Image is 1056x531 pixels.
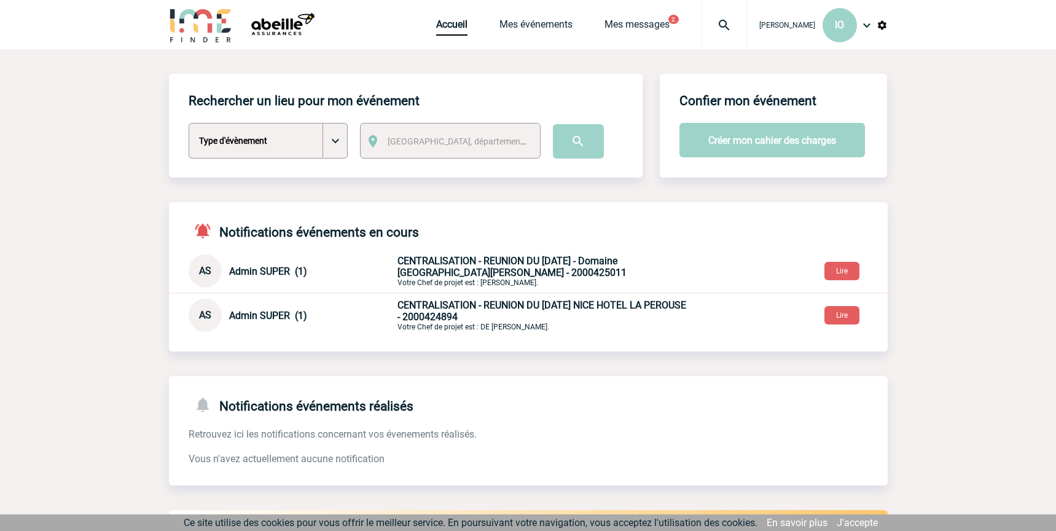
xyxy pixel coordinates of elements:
a: AS Admin SUPER (1) CENTRALISATION - REUNION DU [DATE] NICE HOTEL LA PEROUSE - 2000424894Votre Che... [189,309,686,320]
button: Créer mon cahier des charges [679,123,865,157]
a: Mes messages [604,18,670,36]
a: AS Admin SUPER (1) CENTRALISATION - REUNION DU [DATE] - Domaine [GEOGRAPHIC_DATA][PERSON_NAME] - ... [189,264,686,276]
span: CENTRALISATION - REUNION DU [DATE] - Domaine [GEOGRAPHIC_DATA][PERSON_NAME] - 2000425011 [397,255,627,278]
button: 2 [668,15,679,24]
p: Votre Chef de projet est : DE [PERSON_NAME]. [397,299,686,331]
span: [GEOGRAPHIC_DATA], département, région... [388,136,558,146]
img: IME-Finder [169,7,233,42]
span: AS [199,309,211,321]
a: En savoir plus [767,517,827,529]
div: Conversation privée : Client - Agence [189,299,395,332]
h4: Confier mon événement [679,93,816,108]
button: Lire [824,306,859,324]
a: Lire [815,264,869,276]
a: Mes événements [499,18,573,36]
span: Retrouvez ici les notifications concernant vos évenements réalisés. [189,428,477,440]
h4: Notifications événements réalisés [189,396,413,414]
span: Admin SUPER (1) [229,310,307,321]
span: IO [835,19,844,31]
a: Accueil [436,18,467,36]
span: [PERSON_NAME] [759,21,815,29]
input: Submit [553,124,604,159]
img: notifications-active-24-px-r.png [194,222,219,240]
span: Admin SUPER (1) [229,265,307,277]
span: CENTRALISATION - REUNION DU [DATE] NICE HOTEL LA PEROUSE - 2000424894 [397,299,686,323]
h4: Notifications événements en cours [189,222,419,240]
p: Votre Chef de projet est : [PERSON_NAME]. [397,255,686,287]
div: Conversation privée : Client - Agence [189,254,395,288]
h4: Rechercher un lieu pour mon événement [189,93,420,108]
a: J'accepte [837,517,878,529]
img: notifications-24-px-g.png [194,396,219,414]
span: Vous n'avez actuellement aucune notification [189,453,385,465]
a: Lire [815,309,869,320]
button: Lire [824,262,859,280]
span: Ce site utilise des cookies pour vous offrir le meilleur service. En poursuivant votre navigation... [184,517,757,529]
span: AS [199,265,211,277]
